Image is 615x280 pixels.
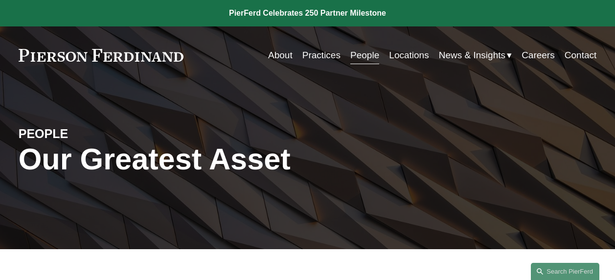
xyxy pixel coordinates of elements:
[522,46,555,65] a: Careers
[350,46,379,65] a: People
[302,46,341,65] a: Practices
[439,47,505,64] span: News & Insights
[268,46,293,65] a: About
[19,126,163,142] h4: PEOPLE
[531,263,599,280] a: Search this site
[439,46,512,65] a: folder dropdown
[565,46,596,65] a: Contact
[389,46,429,65] a: Locations
[19,142,404,176] h1: Our Greatest Asset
